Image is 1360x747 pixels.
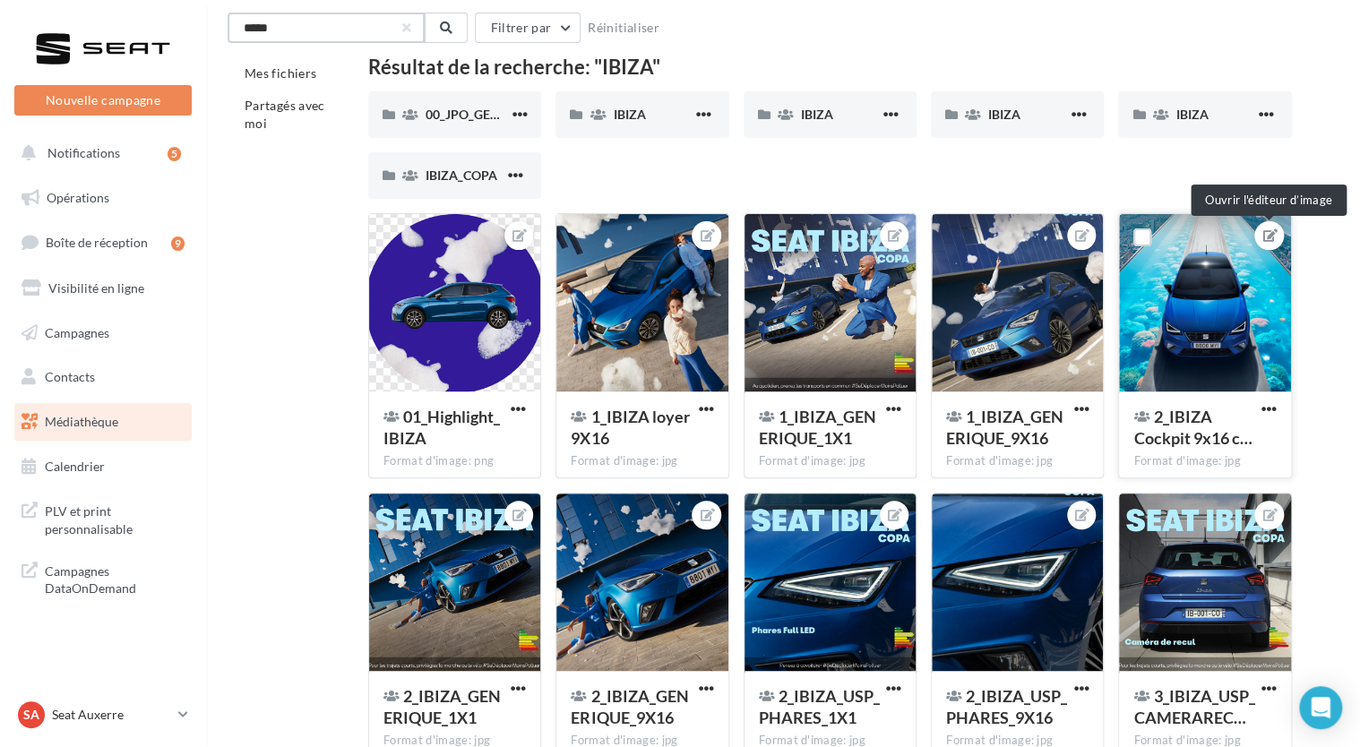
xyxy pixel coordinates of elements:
[759,686,880,727] span: 2_IBIZA_USP_PHARES_1X1
[52,706,171,724] p: Seat Auxerre
[383,407,500,448] span: 01_Highlight_IBIZA
[11,314,195,352] a: Campagnes
[11,358,195,396] a: Contacts
[946,453,1089,469] div: Format d'image: jpg
[571,686,688,727] span: 2_IBIZA_GENERIQUE_9X16
[47,145,120,160] span: Notifications
[45,369,95,384] span: Contacts
[581,17,667,39] button: Réinitialiser
[47,190,109,205] span: Opérations
[383,686,501,727] span: 2_IBIZA_GENERIQUE_1X1
[23,706,39,724] span: SA
[475,13,581,43] button: Filtrer par
[1175,107,1208,122] span: IBIZA
[11,134,188,172] button: Notifications 5
[168,147,181,161] div: 5
[801,107,833,122] span: IBIZA
[11,552,195,605] a: Campagnes DataOnDemand
[45,499,185,537] span: PLV et print personnalisable
[1133,407,1252,448] span: 2_IBIZA Cockpit 9x16 copie
[45,414,118,429] span: Médiathèque
[11,492,195,545] a: PLV et print personnalisable
[426,107,628,122] span: 00_JPO_GENERIQUE IBIZA ARONA
[11,403,195,441] a: Médiathèque
[11,179,195,217] a: Opérations
[45,559,185,597] span: Campagnes DataOnDemand
[383,453,526,469] div: Format d'image: png
[426,167,497,183] span: IBIZA_COPA
[1299,686,1342,729] div: Open Intercom Messenger
[48,280,144,296] span: Visibilité en ligne
[1191,185,1347,216] div: Ouvrir l'éditeur d’image
[946,686,1067,727] span: 2_IBIZA_USP_PHARES_9X16
[571,407,689,448] span: 1_IBIZA loyer 9X16
[988,107,1020,122] span: IBIZA
[46,235,148,250] span: Boîte de réception
[613,107,645,122] span: IBIZA
[1133,686,1254,727] span: 3_IBIZA_USP_CAMERARECUL_1X1
[11,270,195,307] a: Visibilité en ligne
[14,85,192,116] button: Nouvelle campagne
[368,57,1292,77] div: Résultat de la recherche: "IBIZA"
[45,459,105,474] span: Calendrier
[11,223,195,262] a: Boîte de réception9
[946,407,1063,448] span: 1_IBIZA_GENERIQUE_9X16
[759,453,901,469] div: Format d'image: jpg
[11,448,195,485] a: Calendrier
[759,407,876,448] span: 1_IBIZA_GENERIQUE_1X1
[14,698,192,732] a: SA Seat Auxerre
[45,324,109,339] span: Campagnes
[1133,453,1276,469] div: Format d'image: jpg
[171,236,185,251] div: 9
[571,453,713,469] div: Format d'image: jpg
[245,98,325,131] span: Partagés avec moi
[245,65,316,81] span: Mes fichiers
